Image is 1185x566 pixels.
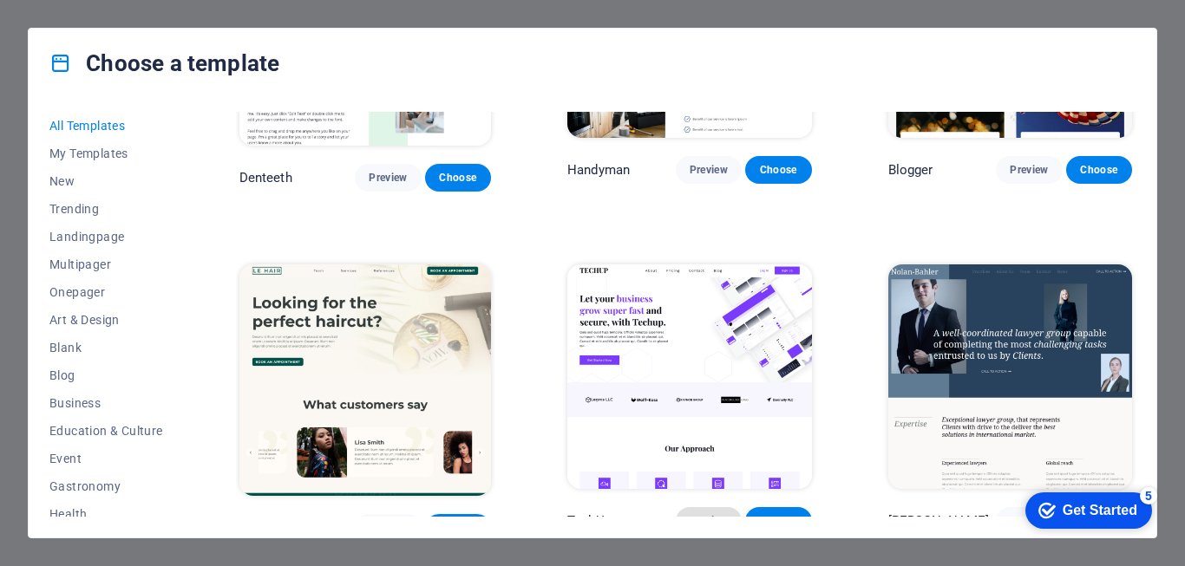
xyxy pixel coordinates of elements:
button: Health [49,500,163,528]
h4: Choose a template [49,49,279,77]
button: Preview [355,514,421,542]
span: All Templates [49,119,163,133]
img: Le Hair [239,264,491,497]
button: Preview [676,507,742,535]
span: Blank [49,341,163,355]
img: TechUp [567,264,811,489]
button: Choose [425,164,491,192]
button: Education & Culture [49,417,163,445]
button: Art & Design [49,306,163,334]
button: Onepager [49,278,163,306]
button: Preview [355,164,421,192]
span: New [49,174,163,188]
button: Multipager [49,250,163,278]
span: Gastronomy [49,479,163,493]
span: My Templates [49,146,163,160]
span: Preview [1010,163,1048,177]
div: Get Started [50,19,125,35]
button: Preview [676,156,742,184]
button: Gastronomy [49,472,163,500]
button: Landingpage [49,223,163,250]
span: Choose [1080,163,1118,177]
span: Choose [439,171,477,185]
button: Preview [996,156,1062,184]
p: Blogger [888,161,933,179]
button: Choose [1066,156,1132,184]
span: Art & Design [49,313,163,327]
span: Preview [369,171,407,185]
p: Denteeth [239,169,292,186]
p: [PERSON_NAME] [888,512,990,530]
span: Onepager [49,285,163,299]
span: Choose [759,514,797,528]
span: Health [49,507,163,521]
span: Education & Culture [49,424,163,438]
span: Multipager [49,257,163,271]
p: Handyman [567,161,630,179]
p: TechUp [567,512,612,530]
span: Blog [49,368,163,382]
span: Landingpage [49,230,163,244]
button: New [49,167,163,195]
img: Nolan-Bahler [888,264,1133,489]
span: Business [49,396,163,410]
button: Choose [425,514,491,542]
span: Choose [759,163,797,177]
button: All Templates [49,112,163,140]
span: Preview [690,514,728,528]
span: Preview [690,163,728,177]
div: Get Started 5 items remaining, 0% complete [13,9,140,45]
button: Event [49,445,163,472]
button: Business [49,389,163,417]
button: Choose [745,156,811,184]
span: Trending [49,202,163,216]
button: Blank [49,334,163,361]
span: Event [49,452,163,465]
button: Choose [745,507,811,535]
button: Blog [49,361,163,389]
span: Preview [1010,514,1048,528]
div: 5 [128,3,145,21]
button: Trending [49,195,163,223]
button: My Templates [49,140,163,167]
